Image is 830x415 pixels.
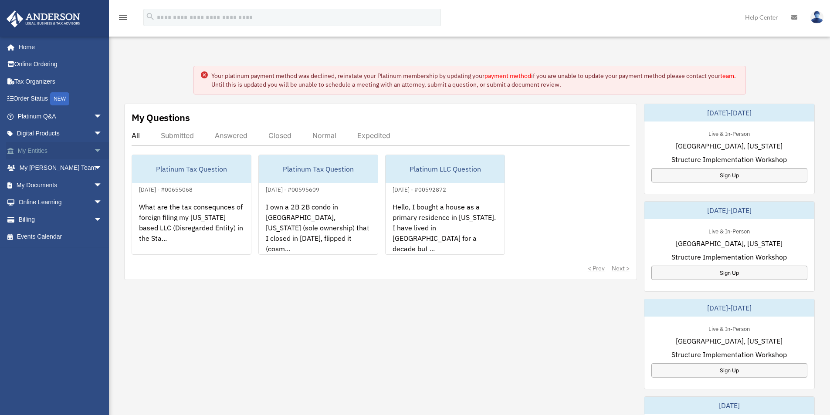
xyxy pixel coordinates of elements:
a: team [720,72,734,80]
a: Sign Up [651,266,807,280]
div: NEW [50,92,69,105]
a: payment method [484,72,531,80]
div: Live & In-Person [701,324,757,333]
a: menu [118,15,128,23]
span: Structure Implementation Workshop [671,252,787,262]
div: Normal [312,131,336,140]
span: Structure Implementation Workshop [671,154,787,165]
a: My Documentsarrow_drop_down [6,176,115,194]
span: arrow_drop_down [94,194,111,212]
span: [GEOGRAPHIC_DATA], [US_STATE] [676,141,783,151]
a: Order StatusNEW [6,90,115,108]
div: Platinum LLC Question [386,155,505,183]
div: Hello, I bought a house as a primary residence in [US_STATE]. I have lived in [GEOGRAPHIC_DATA] f... [386,195,505,263]
img: Anderson Advisors Platinum Portal [4,10,83,27]
a: Platinum Tax Question[DATE] - #00655068What are the tax consequnces of foreign filing my [US_STAT... [132,155,251,255]
div: Live & In-Person [701,128,757,138]
a: Platinum LLC Question[DATE] - #00592872Hello, I bought a house as a primary residence in [US_STAT... [385,155,505,255]
div: [DATE]-[DATE] [644,299,814,317]
div: [DATE] - #00595609 [259,184,326,193]
div: [DATE] [644,397,814,414]
a: Sign Up [651,168,807,182]
div: [DATE] - #00655068 [132,184,200,193]
div: [DATE] - #00592872 [386,184,453,193]
span: arrow_drop_down [94,211,111,229]
a: Home [6,38,111,56]
i: menu [118,12,128,23]
div: Submitted [161,131,194,140]
div: I own a 2B 2B condo in [GEOGRAPHIC_DATA], [US_STATE] (sole ownership) that I closed in [DATE], fl... [259,195,378,263]
a: Events Calendar [6,228,115,246]
div: My Questions [132,111,190,124]
span: Structure Implementation Workshop [671,349,787,360]
a: Sign Up [651,363,807,378]
div: [DATE]-[DATE] [644,202,814,219]
a: Tax Organizers [6,73,115,90]
a: Digital Productsarrow_drop_down [6,125,115,142]
span: arrow_drop_down [94,108,111,125]
div: What are the tax consequnces of foreign filing my [US_STATE] based LLC (Disregarded Entity) in th... [132,195,251,263]
span: arrow_drop_down [94,125,111,143]
i: search [146,12,155,21]
div: Your platinum payment method was declined, reinstate your Platinum membership by updating your if... [211,71,739,89]
span: arrow_drop_down [94,176,111,194]
div: [DATE]-[DATE] [644,104,814,121]
span: arrow_drop_down [94,142,111,160]
div: All [132,131,140,140]
span: arrow_drop_down [94,159,111,177]
a: Platinum Q&Aarrow_drop_down [6,108,115,125]
a: My Entitiesarrow_drop_down [6,142,115,159]
span: [GEOGRAPHIC_DATA], [US_STATE] [676,336,783,346]
div: Expedited [357,131,390,140]
div: Platinum Tax Question [259,155,378,183]
span: [GEOGRAPHIC_DATA], [US_STATE] [676,238,783,249]
div: Answered [215,131,247,140]
div: Platinum Tax Question [132,155,251,183]
a: Platinum Tax Question[DATE] - #00595609I own a 2B 2B condo in [GEOGRAPHIC_DATA], [US_STATE] (sole... [258,155,378,255]
a: Billingarrow_drop_down [6,211,115,228]
a: Online Ordering [6,56,115,73]
a: My [PERSON_NAME] Teamarrow_drop_down [6,159,115,177]
div: Live & In-Person [701,226,757,235]
img: User Pic [810,11,823,24]
div: Closed [268,131,291,140]
a: Online Learningarrow_drop_down [6,194,115,211]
